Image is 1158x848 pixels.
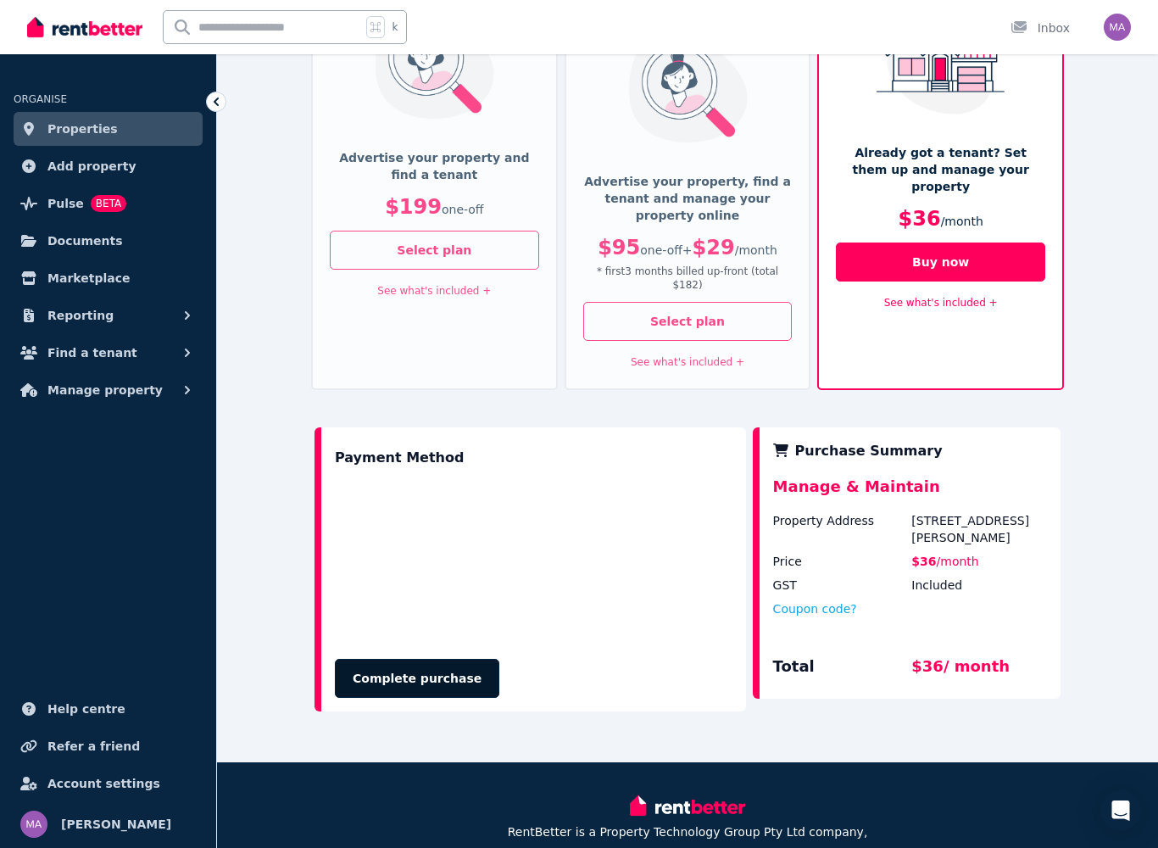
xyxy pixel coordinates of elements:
[47,268,130,288] span: Marketplace
[14,261,203,295] a: Marketplace
[14,187,203,220] a: PulseBETA
[911,555,936,568] span: $36
[1100,790,1141,831] div: Open Intercom Messenger
[583,173,793,224] p: Advertise your property, find a tenant and manage your property online
[1010,20,1070,36] div: Inbox
[335,441,464,475] div: Payment Method
[836,243,1045,282] button: Buy now
[630,793,745,818] img: RentBetter
[91,195,126,212] span: BETA
[47,773,160,794] span: Account settings
[682,243,693,257] span: +
[47,380,163,400] span: Manage property
[330,149,539,183] p: Advertise your property and find a tenant
[20,811,47,838] img: Mayuko Akaho
[583,302,793,341] button: Select plan
[773,577,909,594] div: GST
[14,373,203,407] button: Manage property
[508,823,868,840] p: RentBetter is a Property Technology Group Pty Ltd company,
[941,215,983,228] span: / month
[47,156,136,176] span: Add property
[735,243,777,257] span: / month
[14,149,203,183] a: Add property
[911,512,1047,546] div: [STREET_ADDRESS][PERSON_NAME]
[47,119,118,139] span: Properties
[773,600,857,617] button: Coupon code?
[693,236,735,259] span: $29
[1104,14,1131,41] img: Mayuko Akaho
[631,356,744,368] a: See what's included +
[871,8,1010,114] img: Manage & Maintain
[937,555,979,568] span: / month
[331,478,736,641] iframe: セキュアな支払い入力フレーム
[14,692,203,726] a: Help centre
[583,265,793,292] p: * first 3 month s billed up-front (total $182 )
[47,736,140,756] span: Refer a friend
[14,729,203,763] a: Refer a friend
[385,195,442,219] span: $199
[773,512,909,546] div: Property Address
[330,231,539,270] button: Select plan
[14,767,203,801] a: Account settings
[14,298,203,332] button: Reporting
[884,297,998,309] a: See what's included +
[61,814,171,834] span: [PERSON_NAME]
[377,285,491,297] a: See what's included +
[640,243,682,257] span: one-off
[14,93,67,105] span: ORGANISE
[598,236,640,259] span: $95
[773,655,909,685] div: Total
[335,659,499,698] button: Complete purchase
[47,343,137,363] span: Find a tenant
[14,224,203,258] a: Documents
[899,207,941,231] span: $36
[911,577,1047,594] div: Included
[47,305,114,326] span: Reporting
[47,231,123,251] span: Documents
[773,441,1047,461] div: Purchase Summary
[773,553,909,570] div: Price
[392,20,398,34] span: k
[442,203,484,216] span: one-off
[27,14,142,40] img: RentBetter
[14,336,203,370] button: Find a tenant
[836,144,1045,195] p: Already got a tenant? Set them up and manage your property
[365,8,504,120] img: Match (Find a Tenant)
[773,475,1047,512] div: Manage & Maintain
[47,699,125,719] span: Help centre
[47,193,84,214] span: Pulse
[618,31,758,143] img: Match, Manage & Maintain
[14,112,203,146] a: Properties
[911,655,1047,685] div: $36 / month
